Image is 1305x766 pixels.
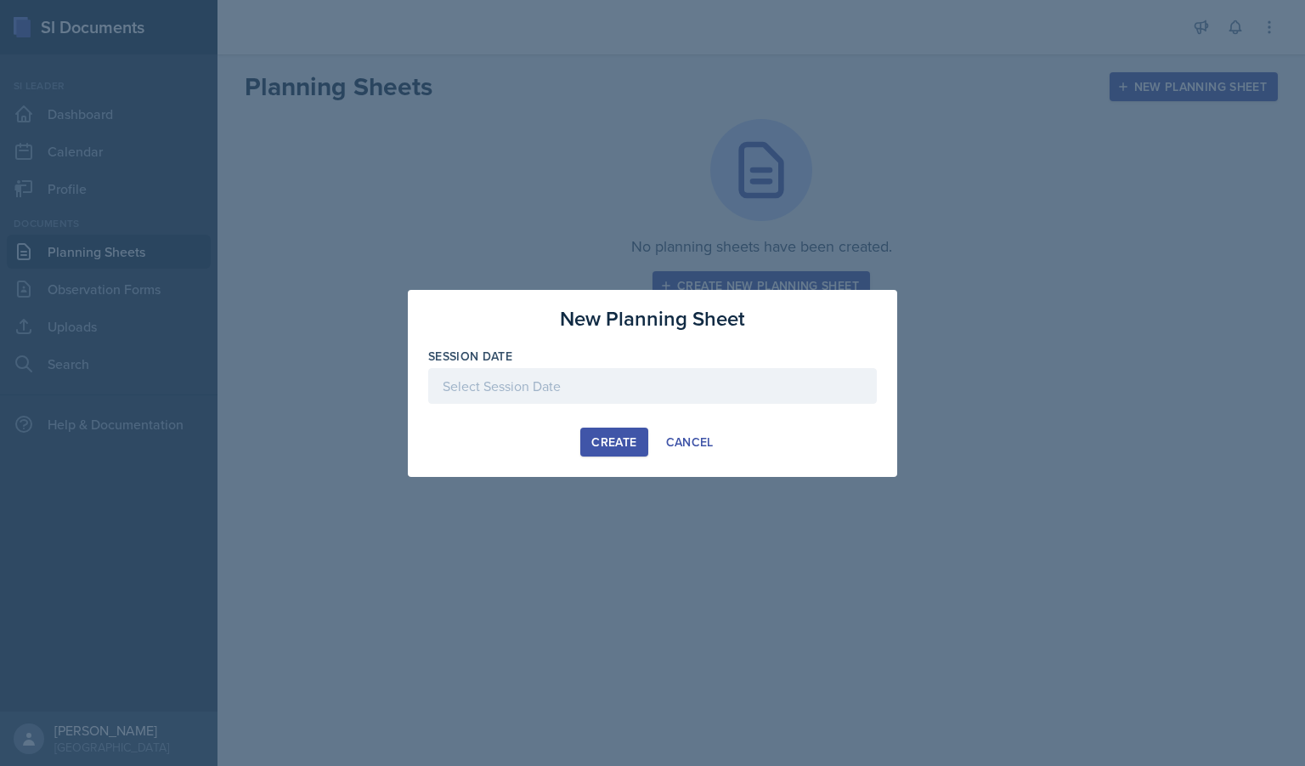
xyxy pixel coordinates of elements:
button: Create [580,428,647,457]
button: Cancel [655,428,725,457]
div: Cancel [666,435,714,449]
h3: New Planning Sheet [560,304,745,334]
div: Create [591,435,636,449]
label: Session Date [428,348,512,365]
